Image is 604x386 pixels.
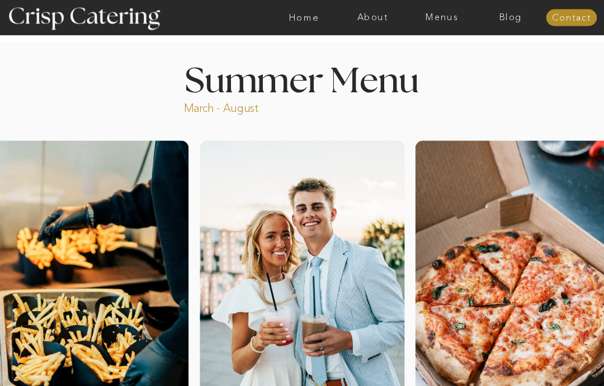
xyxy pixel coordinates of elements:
[270,13,338,23] a: Home
[162,64,442,93] h1: Summer Menu
[407,13,476,23] a: Menus
[184,101,323,112] p: March - August
[338,13,407,23] a: About
[546,13,597,23] a: Contact
[476,13,545,23] a: Blog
